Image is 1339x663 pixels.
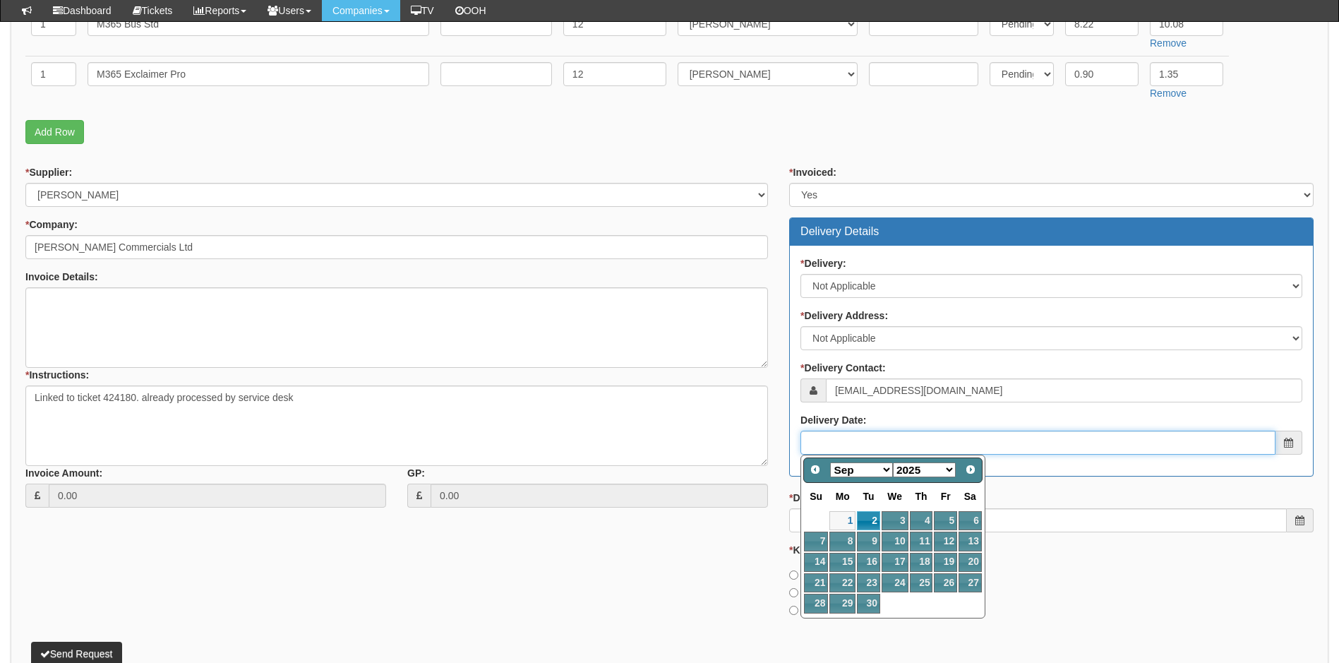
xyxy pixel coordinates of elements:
[800,225,1302,238] h3: Delivery Details
[836,491,850,502] span: Monday
[25,368,89,382] label: Instructions:
[25,217,78,232] label: Company:
[800,256,846,270] label: Delivery:
[810,491,822,502] span: Sunday
[829,553,855,572] a: 15
[800,309,888,323] label: Delivery Address:
[910,532,933,551] a: 11
[789,491,879,505] label: Date Required By:
[959,553,982,572] a: 20
[829,594,855,613] a: 29
[1150,37,1187,49] a: Remove
[857,573,879,592] a: 23
[863,491,875,502] span: Tuesday
[789,606,798,615] input: Invoice
[829,511,855,530] a: 1
[804,553,828,572] a: 14
[789,585,871,599] label: Check Kit Fund
[25,466,102,480] label: Invoice Amount:
[882,553,908,572] a: 17
[804,594,828,613] a: 28
[887,491,902,502] span: Wednesday
[934,511,956,530] a: 5
[882,511,908,530] a: 3
[829,532,855,551] a: 8
[959,532,982,551] a: 13
[965,464,976,475] span: Next
[829,573,855,592] a: 22
[961,460,980,479] a: Next
[800,413,866,427] label: Delivery Date:
[800,361,886,375] label: Delivery Contact:
[804,573,828,592] a: 21
[941,491,951,502] span: Friday
[934,573,956,592] a: 26
[1150,88,1187,99] a: Remove
[910,573,933,592] a: 25
[915,491,927,502] span: Thursday
[789,571,798,580] input: From Kit Fund
[25,165,72,179] label: Supplier:
[25,120,84,144] a: Add Row
[789,588,798,597] input: Check Kit Fund
[959,573,982,592] a: 27
[857,511,879,530] a: 2
[805,460,825,479] a: Prev
[857,553,879,572] a: 16
[789,603,834,617] label: Invoice
[789,568,866,582] label: From Kit Fund
[789,543,836,557] label: Kit Fund:
[789,165,836,179] label: Invoiced:
[810,464,821,475] span: Prev
[910,511,933,530] a: 4
[934,532,956,551] a: 12
[882,573,908,592] a: 24
[857,532,879,551] a: 9
[959,511,982,530] a: 6
[882,532,908,551] a: 10
[934,553,956,572] a: 19
[804,532,828,551] a: 7
[910,553,933,572] a: 18
[964,491,976,502] span: Saturday
[857,594,879,613] a: 30
[407,466,425,480] label: GP:
[25,270,98,284] label: Invoice Details:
